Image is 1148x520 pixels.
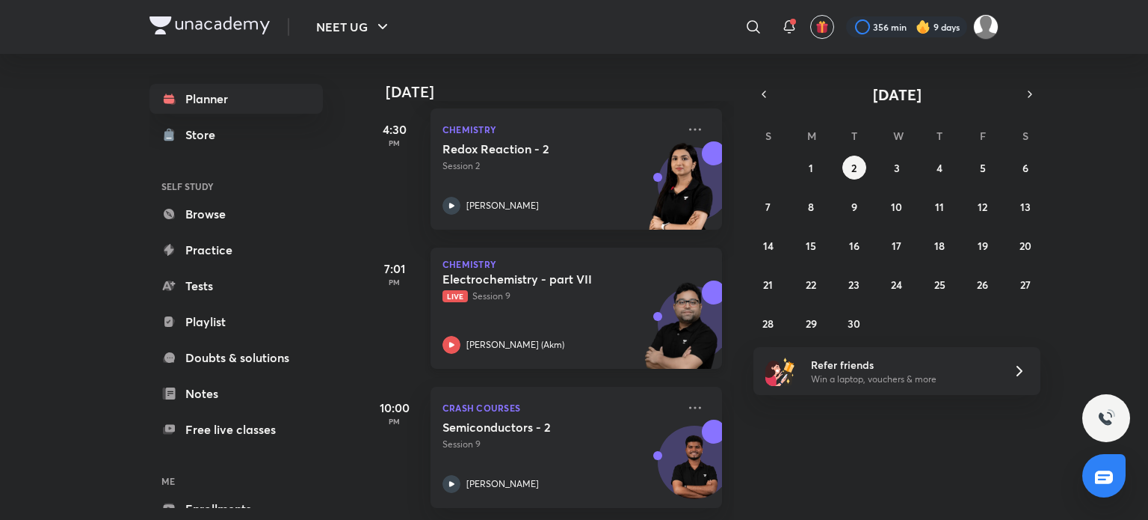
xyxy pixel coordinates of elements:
[149,16,270,34] img: Company Logo
[977,278,988,292] abbr: September 26, 2025
[810,15,834,39] button: avatar
[806,278,816,292] abbr: September 22, 2025
[980,161,986,175] abbr: September 5, 2025
[873,85,922,105] span: [DATE]
[851,161,857,175] abbr: September 2, 2025
[1022,161,1028,175] abbr: September 6, 2025
[1020,200,1031,214] abbr: September 13, 2025
[842,272,866,296] button: September 23, 2025
[149,343,323,373] a: Doubts & solutions
[811,357,995,373] h6: Refer friends
[762,316,774,331] abbr: September 28, 2025
[980,129,986,143] abbr: Friday
[928,233,951,257] button: September 18, 2025
[799,233,823,257] button: September 15, 2025
[799,272,823,296] button: September 22, 2025
[851,200,857,214] abbr: September 9, 2025
[799,311,823,335] button: September 29, 2025
[971,233,995,257] button: September 19, 2025
[756,233,780,257] button: September 14, 2025
[811,373,995,386] p: Win a laptop, vouchers & more
[934,239,945,253] abbr: September 18, 2025
[971,272,995,296] button: September 26, 2025
[885,233,909,257] button: September 17, 2025
[442,141,629,156] h5: Redox Reaction - 2
[842,156,866,180] button: September 2, 2025
[893,129,904,143] abbr: Wednesday
[799,156,823,180] button: September 1, 2025
[658,434,730,506] img: Avatar
[806,316,817,331] abbr: September 29, 2025
[971,156,995,180] button: September 5, 2025
[765,129,771,143] abbr: Sunday
[442,260,710,269] p: Chemistry
[386,83,737,101] h4: [DATE]
[848,316,860,331] abbr: September 30, 2025
[1022,129,1028,143] abbr: Saturday
[765,200,771,214] abbr: September 7, 2025
[774,84,1019,105] button: [DATE]
[973,14,999,40] img: surabhi
[466,477,539,491] p: [PERSON_NAME]
[1013,156,1037,180] button: September 6, 2025
[928,272,951,296] button: September 25, 2025
[640,281,722,384] img: unacademy
[149,307,323,337] a: Playlist
[848,278,860,292] abbr: September 23, 2025
[978,200,987,214] abbr: September 12, 2025
[365,399,425,417] h5: 10:00
[365,417,425,426] p: PM
[934,278,945,292] abbr: September 25, 2025
[756,311,780,335] button: September 28, 2025
[442,120,677,138] p: Chemistry
[885,195,909,218] button: September 10, 2025
[365,138,425,147] p: PM
[1013,233,1037,257] button: September 20, 2025
[466,338,564,352] p: [PERSON_NAME] (Akm)
[799,195,823,218] button: September 8, 2025
[885,272,909,296] button: September 24, 2025
[1097,409,1115,427] img: ttu
[756,195,780,218] button: September 7, 2025
[442,399,677,417] p: Crash Courses
[307,12,401,42] button: NEET UG
[149,120,323,150] a: Store
[442,420,629,435] h5: Semiconductors - 2
[149,415,323,444] a: Free live classes
[842,195,866,218] button: September 9, 2025
[936,161,942,175] abbr: September 4, 2025
[442,290,677,303] p: Session 9
[185,126,224,144] div: Store
[935,200,944,214] abbr: September 11, 2025
[442,159,677,173] p: Session 2
[765,356,795,386] img: referral
[365,120,425,138] h5: 4:30
[149,379,323,409] a: Notes
[640,141,722,245] img: unacademy
[1020,278,1031,292] abbr: September 27, 2025
[442,438,677,451] p: Session 9
[149,468,323,494] h6: ME
[842,233,866,257] button: September 16, 2025
[466,199,539,212] p: [PERSON_NAME]
[936,129,942,143] abbr: Thursday
[809,161,813,175] abbr: September 1, 2025
[807,129,816,143] abbr: Monday
[442,290,468,302] span: Live
[971,195,995,218] button: September 12, 2025
[149,235,323,265] a: Practice
[1019,239,1031,253] abbr: September 20, 2025
[928,156,951,180] button: September 4, 2025
[891,200,902,214] abbr: September 10, 2025
[1013,195,1037,218] button: September 13, 2025
[149,16,270,38] a: Company Logo
[149,271,323,301] a: Tests
[365,278,425,287] p: PM
[885,156,909,180] button: September 3, 2025
[149,199,323,229] a: Browse
[1013,272,1037,296] button: September 27, 2025
[978,239,988,253] abbr: September 19, 2025
[365,260,425,278] h5: 7:01
[891,278,902,292] abbr: September 24, 2025
[149,84,323,114] a: Planner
